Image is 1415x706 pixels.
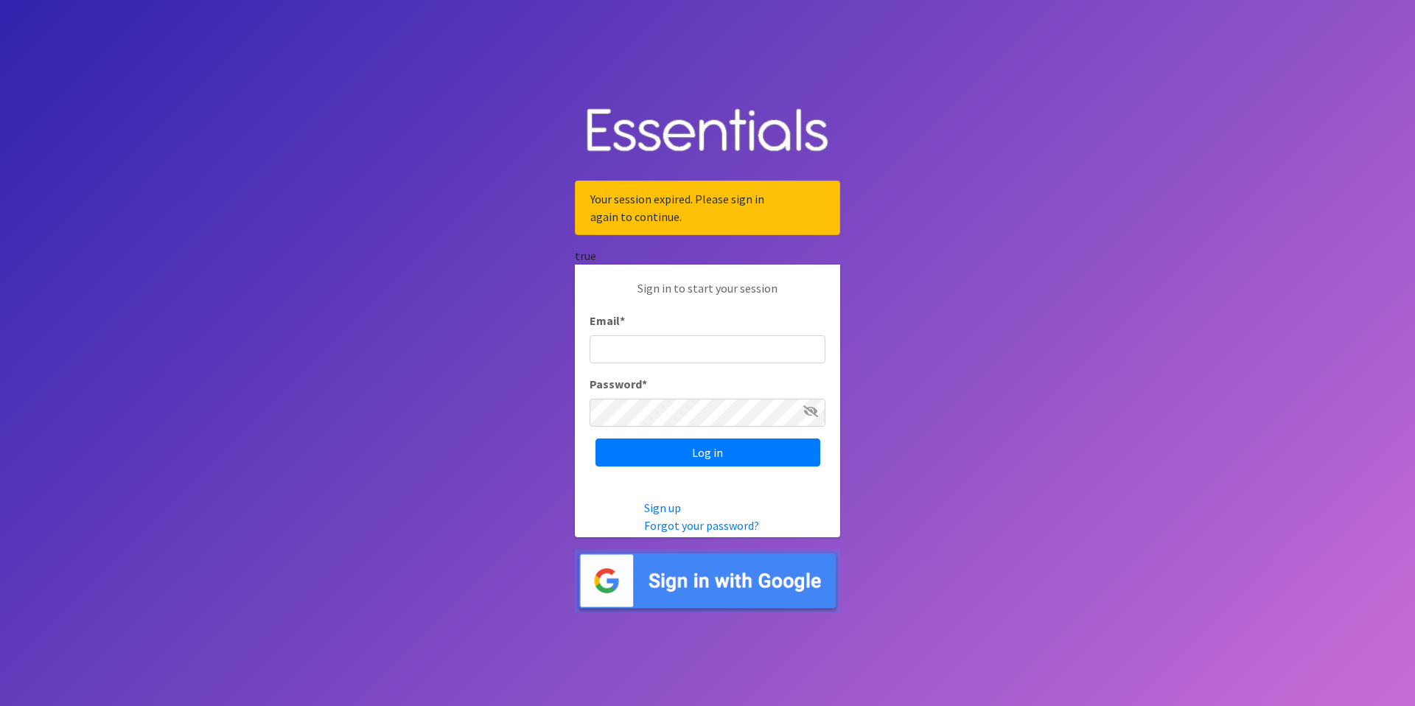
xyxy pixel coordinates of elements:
abbr: required [642,377,647,391]
a: Sign up [644,500,681,515]
p: Sign in to start your session [590,279,825,312]
label: Password [590,375,647,393]
abbr: required [620,313,625,328]
img: Human Essentials [575,94,840,169]
div: true [575,247,840,265]
label: Email [590,312,625,329]
input: Log in [595,438,820,466]
div: Your session expired. Please sign in again to continue. [575,181,840,235]
a: Forgot your password? [644,518,759,533]
img: Sign in with Google [575,549,840,613]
